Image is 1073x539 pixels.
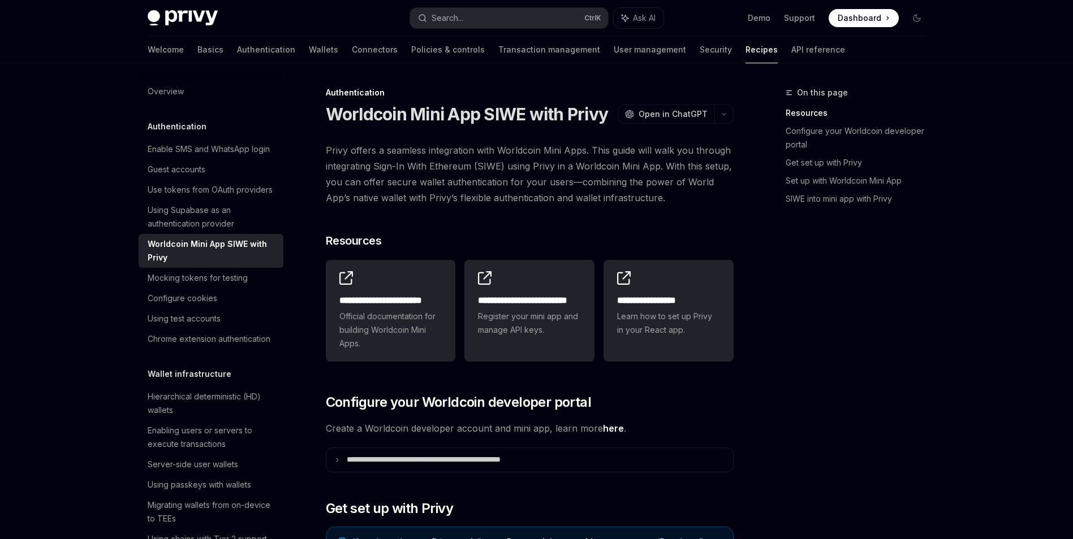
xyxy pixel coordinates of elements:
[148,237,277,264] div: Worldcoin Mini App SIWE with Privy
[148,424,277,451] div: Enabling users or servers to execute transactions
[139,180,283,200] a: Use tokens from OAuth providers
[326,420,734,436] span: Create a Worldcoin developer account and mini app, learn more .
[148,85,184,98] div: Overview
[791,36,845,63] a: API reference
[352,36,398,63] a: Connectors
[908,9,926,27] button: Toggle dark mode
[786,122,935,154] a: Configure your Worldcoin developer portal
[148,163,205,176] div: Guest accounts
[139,308,283,329] a: Using test accounts
[237,36,295,63] a: Authentication
[411,36,485,63] a: Policies & controls
[148,367,231,381] h5: Wallet infrastructure
[148,332,270,346] div: Chrome extension authentication
[614,36,686,63] a: User management
[639,108,708,120] span: Open in ChatGPT
[838,12,881,24] span: Dashboard
[148,183,273,197] div: Use tokens from OAuth providers
[786,104,935,122] a: Resources
[139,139,283,159] a: Enable SMS and WhatsApp login
[139,386,283,420] a: Hierarchical deterministic (HD) wallets
[148,458,238,471] div: Server-side user wallets
[148,390,277,417] div: Hierarchical deterministic (HD) wallets
[432,11,463,25] div: Search...
[784,12,815,24] a: Support
[326,142,734,206] span: Privy offers a seamless integration with Worldcoin Mini Apps. This guide will walk you through in...
[614,8,663,28] button: Ask AI
[148,478,251,492] div: Using passkeys with wallets
[829,9,899,27] a: Dashboard
[139,268,283,288] a: Mocking tokens for testing
[148,312,221,325] div: Using test accounts
[139,420,283,454] a: Enabling users or servers to execute transactions
[148,36,184,63] a: Welcome
[326,104,609,124] h1: Worldcoin Mini App SIWE with Privy
[148,120,206,133] h5: Authentication
[148,10,218,26] img: dark logo
[148,292,217,305] div: Configure cookies
[148,271,248,285] div: Mocking tokens for testing
[478,310,581,337] span: Register your mini app and manage API keys.
[309,36,338,63] a: Wallets
[797,86,848,99] span: On this page
[617,310,720,337] span: Learn how to set up Privy in your React app.
[410,8,608,28] button: Search...CtrlK
[786,190,935,208] a: SIWE into mini app with Privy
[148,142,270,156] div: Enable SMS and WhatsApp login
[603,423,624,434] a: here
[148,203,277,231] div: Using Supabase as an authentication provider
[139,234,283,268] a: Worldcoin Mini App SIWE with Privy
[148,498,277,525] div: Migrating wallets from on-device to TEEs
[139,200,283,234] a: Using Supabase as an authentication provider
[197,36,223,63] a: Basics
[139,81,283,102] a: Overview
[139,454,283,475] a: Server-side user wallets
[139,159,283,180] a: Guest accounts
[746,36,778,63] a: Recipes
[618,105,714,124] button: Open in ChatGPT
[326,499,453,518] span: Get set up with Privy
[326,87,734,98] div: Authentication
[786,154,935,172] a: Get set up with Privy
[326,233,382,249] span: Resources
[139,288,283,308] a: Configure cookies
[584,14,601,23] span: Ctrl K
[748,12,770,24] a: Demo
[139,329,283,349] a: Chrome extension authentication
[326,393,591,411] span: Configure your Worldcoin developer portal
[498,36,600,63] a: Transaction management
[633,12,656,24] span: Ask AI
[786,172,935,190] a: Set up with Worldcoin Mini App
[139,495,283,529] a: Migrating wallets from on-device to TEEs
[700,36,732,63] a: Security
[339,310,442,350] span: Official documentation for building Worldcoin Mini Apps.
[139,475,283,495] a: Using passkeys with wallets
